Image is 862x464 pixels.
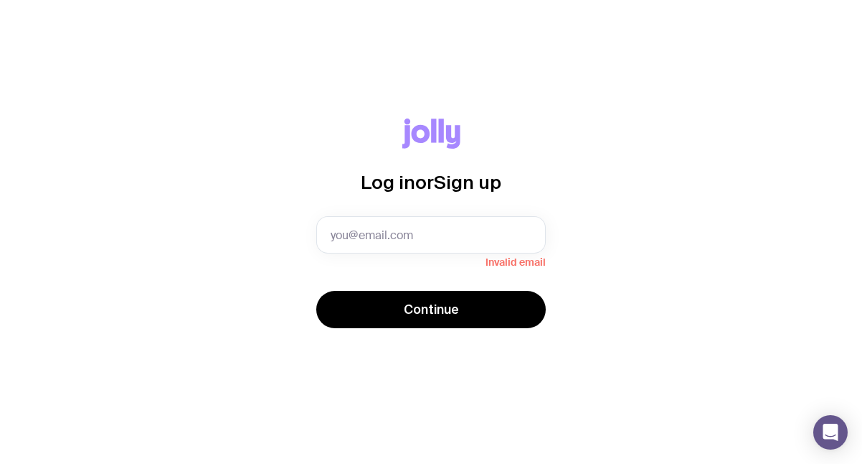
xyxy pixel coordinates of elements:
button: Continue [316,291,546,328]
keeper-lock: Open Keeper Popup [514,226,531,243]
span: Continue [404,301,459,318]
span: Invalid email [316,254,546,268]
input: you@email.com [316,216,546,254]
div: Open Intercom Messenger [813,415,848,450]
span: Log in [361,172,415,192]
span: or [415,172,434,192]
span: Sign up [434,172,501,192]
